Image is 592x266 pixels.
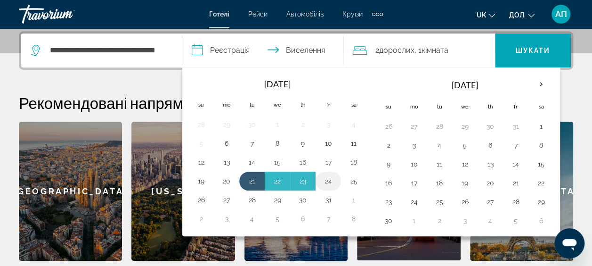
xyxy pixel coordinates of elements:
button: Day 30 [483,120,498,133]
button: Day 26 [381,120,396,133]
button: Day 20 [483,176,498,190]
button: Day 9 [381,158,396,171]
button: Day 25 [346,175,361,188]
button: Day 8 [534,139,549,152]
button: Day 2 [194,212,209,225]
div: [GEOGRAPHIC_DATA] [19,122,122,261]
button: Day 1 [406,214,422,227]
button: Day 3 [321,118,336,131]
button: Day 13 [219,156,234,169]
button: Day 18 [432,176,447,190]
button: Меню користувача [549,4,573,24]
input: Пошук місця розташування готелю [49,43,168,58]
div: Віджет пошуку [21,33,571,67]
button: Day 31 [508,120,523,133]
button: Day 7 [321,212,336,225]
button: Day 1 [534,120,549,133]
button: Мандрівники: 2 дорослих, 0 дітей [343,33,495,67]
button: Day 1 [270,118,285,131]
button: Day 13 [483,158,498,171]
button: Day 27 [483,195,498,208]
a: Траворіум [19,2,113,26]
table: Right calendar grid [376,74,554,230]
table: Left calendar grid [188,74,366,228]
button: Day 30 [244,118,260,131]
button: Day 22 [534,176,549,190]
button: Day 19 [194,175,209,188]
button: Day 10 [321,137,336,150]
button: Day 27 [406,120,422,133]
button: Додаткові елементи навігації [372,7,383,22]
button: Шукати [495,33,571,67]
button: Day 2 [432,214,447,227]
button: Day 26 [194,193,209,207]
a: Готелі [209,10,229,18]
button: Day 24 [321,175,336,188]
button: Day 12 [457,158,472,171]
button: Day 30 [381,214,396,227]
button: Day 10 [406,158,422,171]
button: Day 2 [295,118,310,131]
button: Day 11 [432,158,447,171]
button: Day 8 [346,212,361,225]
button: Day 5 [270,212,285,225]
button: Day 29 [270,193,285,207]
a: New York[US_STATE] [131,122,235,261]
button: Day 5 [508,214,523,227]
div: [US_STATE] [131,122,235,261]
a: Автомобілів [286,10,324,18]
button: Day 8 [270,137,285,150]
button: Day 3 [457,214,472,227]
font: [DATE] [452,80,478,90]
button: Day 28 [508,195,523,208]
button: Day 24 [406,195,422,208]
button: Day 16 [295,156,310,169]
button: Day 17 [406,176,422,190]
button: Day 20 [219,175,234,188]
span: Кімната [422,46,448,55]
button: Day 27 [219,193,234,207]
button: Day 29 [219,118,234,131]
font: , 1 [414,46,422,55]
button: Next month [528,74,554,95]
a: Рейси [248,10,268,18]
button: Day 4 [346,118,361,131]
button: Day 7 [508,139,523,152]
button: Day 9 [295,137,310,150]
button: Day 18 [346,156,361,169]
span: uk [477,11,486,19]
button: Day 30 [295,193,310,207]
button: Day 6 [483,139,498,152]
button: Day 5 [457,139,472,152]
button: Day 2 [381,139,396,152]
button: Змінити мову [477,8,495,22]
iframe: Schaltfläche zum Öffnen des Messaging-Fensters [554,228,584,258]
button: Day 19 [457,176,472,190]
button: День 21-й [244,175,260,188]
a: Круїзи [342,10,363,18]
button: Day 28 [244,193,260,207]
button: Day 21 [508,176,523,190]
button: Day 16 [381,176,396,190]
button: День 23 [295,175,310,188]
font: [DATE] [264,79,291,89]
button: Day 4 [483,214,498,227]
button: Day 29 [534,195,549,208]
button: Day 23 [381,195,396,208]
span: дол. [509,11,526,19]
button: Day 11 [346,137,361,150]
button: Day 4 [244,212,260,225]
button: Day 31 [321,193,336,207]
button: Day 3 [406,139,422,152]
button: Day 14 [508,158,523,171]
button: Змінити валюту [509,8,535,22]
button: Day 5 [194,137,209,150]
button: Day 3 [219,212,234,225]
button: Day 29 [457,120,472,133]
button: Day 28 [432,120,447,133]
span: Дорослих [379,46,414,55]
button: Виберіть дату заїзду та виїзду [182,33,343,67]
